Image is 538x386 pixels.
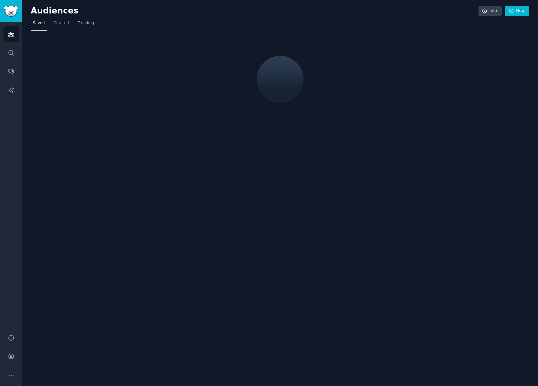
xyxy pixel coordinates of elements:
[505,6,529,16] a: New
[478,6,502,16] a: Info
[78,20,94,26] span: Trending
[4,6,18,17] img: GummySearch logo
[54,20,69,26] span: Curated
[76,18,96,31] a: Trending
[31,18,47,31] a: Saved
[51,18,71,31] a: Curated
[33,20,45,26] span: Saved
[31,6,478,16] h2: Audiences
